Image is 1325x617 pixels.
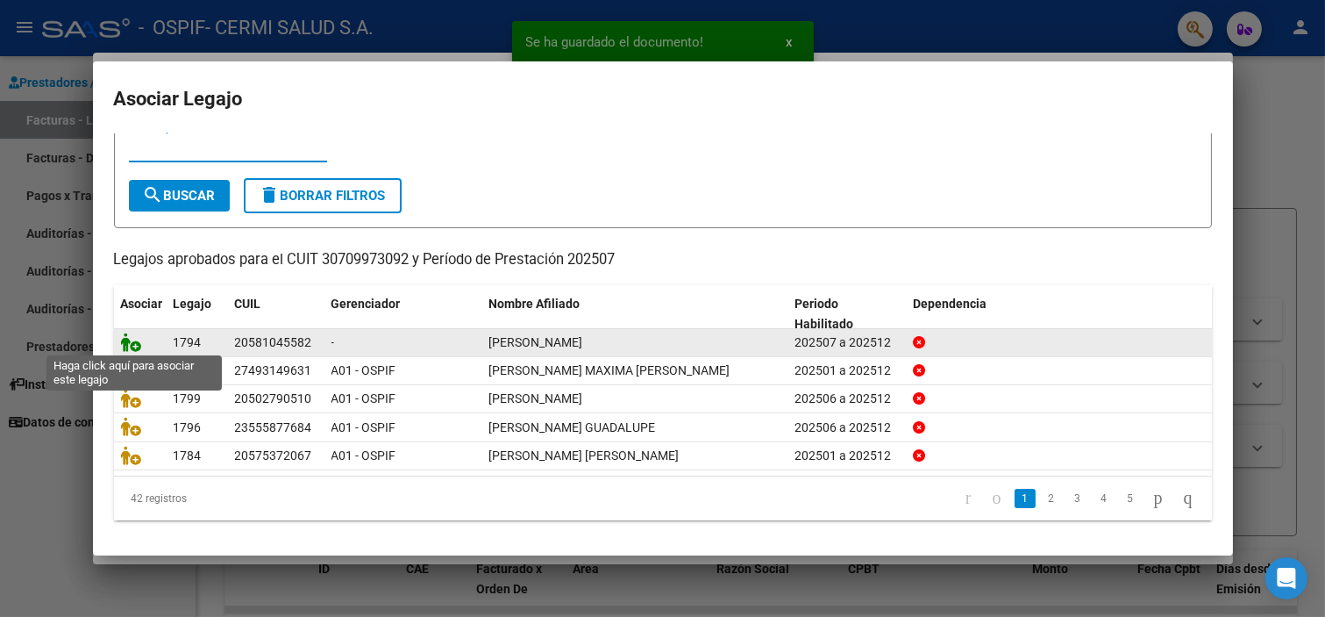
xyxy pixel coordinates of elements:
span: Borrar Filtros [260,188,386,204]
a: go to first page [958,489,980,508]
li: page 5 [1117,484,1143,513]
datatable-header-cell: Dependencia [906,285,1212,343]
div: 27493149631 [235,361,312,381]
a: go to last page [1176,489,1200,508]
span: YUHAK DANTE GAEL [489,335,583,349]
span: A01 - OSPIF [331,420,396,434]
span: PEREYRA ABBRUZZESE LOHAN ISAAC [489,448,680,463]
div: Open Intercom Messenger [1265,557,1307,599]
datatable-header-cell: Asociar [114,285,167,343]
a: 2 [1041,489,1062,508]
a: 3 [1067,489,1088,508]
a: go to next page [1146,489,1171,508]
a: 5 [1120,489,1141,508]
span: LUGO KIARA GUADALUPE [489,420,656,434]
datatable-header-cell: Nombre Afiliado [482,285,788,343]
button: Borrar Filtros [244,178,402,213]
div: 20575372067 [235,446,312,466]
mat-icon: delete [260,184,281,205]
datatable-header-cell: Periodo Habilitado [787,285,906,343]
span: 1794 [174,335,202,349]
div: 202501 a 202512 [794,361,899,381]
li: page 1 [1012,484,1038,513]
span: 1784 [174,448,202,463]
div: 202501 a 202512 [794,446,899,466]
span: Nombre Afiliado [489,297,581,311]
span: BENITEZ THIAGO JOAQUIN [489,391,583,405]
div: 202506 a 202512 [794,418,899,438]
span: CUIL [235,297,261,311]
span: Asociar [121,297,163,311]
span: Legajo [174,297,212,311]
datatable-header-cell: CUIL [228,285,324,343]
div: 20502790510 [235,389,312,409]
span: Buscar [143,188,216,204]
div: 202507 a 202512 [794,333,899,353]
mat-icon: search [143,184,164,205]
datatable-header-cell: Legajo [167,285,228,343]
p: Legajos aprobados para el CUIT 30709973092 y Período de Prestación 202507 [114,249,1212,271]
span: - [331,335,335,349]
div: 42 registros [114,477,331,520]
span: 1796 [174,420,202,434]
li: page 2 [1038,484,1065,513]
a: go to previous page [985,489,1009,508]
div: 20581045582 [235,333,312,353]
span: Dependencia [913,297,987,311]
h2: Asociar Legajo [114,83,1212,116]
span: A01 - OSPIF [331,448,396,463]
span: A01 - OSPIF [331,363,396,377]
span: 1418 [174,363,202,377]
a: 4 [1093,489,1115,508]
datatable-header-cell: Gerenciador [324,285,482,343]
span: 1799 [174,391,202,405]
li: page 3 [1065,484,1091,513]
li: page 4 [1091,484,1117,513]
span: A01 - OSPIF [331,391,396,405]
button: Buscar [129,180,230,212]
span: Periodo Habilitado [794,297,853,331]
div: 202506 a 202512 [794,389,899,409]
span: Gerenciador [331,297,401,311]
a: 1 [1015,489,1036,508]
span: SEQUEIRA MAXIMA LUJAN [489,363,730,377]
div: 23555877684 [235,418,312,438]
